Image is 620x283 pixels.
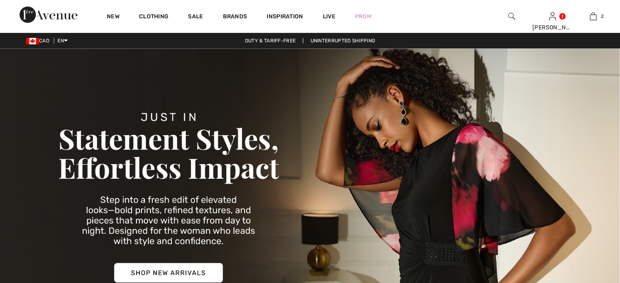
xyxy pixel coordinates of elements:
img: My Info [549,11,556,21]
img: My Bag [590,11,597,21]
span: CAD [26,38,53,44]
span: 2 [601,13,604,20]
img: 1ère Avenue [20,7,77,23]
span: EN [57,38,68,44]
a: 2 [573,11,613,21]
a: Live [323,12,335,21]
a: Sale [188,13,203,22]
a: New [107,13,119,22]
a: Clothing [139,13,168,22]
a: Brands [223,13,247,22]
img: search the website [508,11,515,21]
div: [PERSON_NAME] [532,23,572,32]
img: Canadian Dollar [26,38,39,44]
span: Inspiration [267,13,303,22]
a: Prom [355,12,371,21]
a: Sign In [549,12,556,20]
